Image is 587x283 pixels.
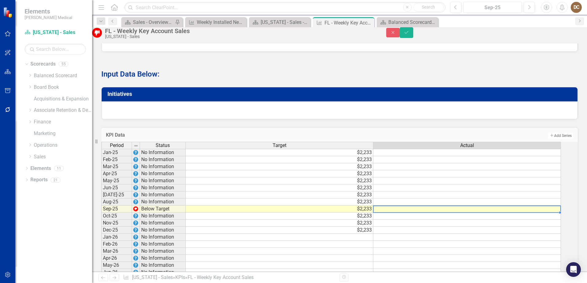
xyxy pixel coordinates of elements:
[101,262,132,269] td: May-26
[101,227,132,234] td: Dec-25
[101,198,132,206] td: Aug-25
[378,18,437,26] a: Balanced Scorecard Welcome Page
[133,242,138,247] img: EPrye+mTK9pvt+TU27aWpTKctATH3YPfOpp6JwpcOnVRu8ICjoSzQQ4ga9ifFOM3l6IArfXMrAt88bUovrqVHL8P7rjhUPFG0...
[101,156,132,163] td: Feb-25
[413,3,444,12] button: Search
[571,2,582,13] div: DC
[101,163,132,170] td: Mar-25
[101,220,132,227] td: Nov-25
[105,28,374,34] div: FL - Weekly Key Account Sales
[388,18,437,26] div: Balanced Scorecard Welcome Page
[34,107,92,114] a: Associate Retention & Development
[197,18,245,26] div: Weekly Installed New Account Sales for [US_STATE] (YTD)
[133,206,138,211] img: w+6onZ6yCFk7QAAAABJRU5ErkJggg==
[133,157,138,162] img: EPrye+mTK9pvt+TU27aWpTKctATH3YPfOpp6JwpcOnVRu8ICjoSzQQ4ga9ifFOM3l6IArfXMrAt88bUovrqVHL8P7rjhUPFG0...
[186,206,373,213] td: $2,233
[3,7,14,17] img: ClearPoint Strategy
[133,235,138,240] img: EPrye+mTK9pvt+TU27aWpTKctATH3YPfOpp6JwpcOnVRu8ICjoSzQQ4ga9ifFOM3l6IArfXMrAt88bUovrqVHL8P7rjhUPFG0...
[133,270,138,275] img: EPrye+mTK9pvt+TU27aWpTKctATH3YPfOpp6JwpcOnVRu8ICjoSzQQ4ga9ifFOM3l6IArfXMrAt88bUovrqVHL8P7rjhUPFG0...
[30,61,56,68] a: Scorecards
[101,170,132,177] td: Apr-25
[140,198,186,206] td: No Information
[51,177,60,183] div: 21
[34,72,92,79] a: Balanced Scorecard
[186,156,373,163] td: $2,233
[460,143,474,148] span: Actual
[101,70,160,78] strong: Input Data Below:
[186,220,373,227] td: $2,233
[140,191,186,198] td: No Information
[140,213,186,220] td: No Information
[101,149,132,156] td: Jan-25
[133,192,138,197] img: EPrye+mTK9pvt+TU27aWpTKctATH3YPfOpp6JwpcOnVRu8ICjoSzQQ4ga9ifFOM3l6IArfXMrAt88bUovrqVHL8P7rjhUPFG0...
[186,213,373,220] td: $2,233
[107,91,574,97] h3: Initiatives
[140,248,186,255] td: No Information
[133,213,138,218] img: EPrye+mTK9pvt+TU27aWpTKctATH3YPfOpp6JwpcOnVRu8ICjoSzQQ4ga9ifFOM3l6IArfXMrAt88bUovrqVHL8P7rjhUPFG0...
[25,44,86,55] input: Search Below...
[140,206,186,213] td: Below Target
[186,170,373,177] td: $2,233
[101,213,132,220] td: Oct-25
[34,142,92,149] a: Operations
[30,176,48,183] a: Reports
[133,185,138,190] img: EPrye+mTK9pvt+TU27aWpTKctATH3YPfOpp6JwpcOnVRu8ICjoSzQQ4ga9ifFOM3l6IArfXMrAt88bUovrqVHL8P7rjhUPFG0...
[34,153,92,160] a: Sales
[140,234,186,241] td: No Information
[101,206,132,213] td: Sep-25
[101,191,132,198] td: [DATE]-25
[251,18,309,26] a: [US_STATE] - Sales - Overview Dashboard
[123,18,173,26] a: Sales - Overview Dashboard
[186,177,373,184] td: $2,233
[566,262,581,277] div: Open Intercom Messenger
[140,269,186,276] td: No Information
[110,143,124,148] span: Period
[34,96,92,103] a: Acquisitions & Expansion
[463,2,522,13] button: Sep-25
[101,234,132,241] td: Jan-26
[140,220,186,227] td: No Information
[140,170,186,177] td: No Information
[133,263,138,268] img: EPrye+mTK9pvt+TU27aWpTKctATH3YPfOpp6JwpcOnVRu8ICjoSzQQ4ga9ifFOM3l6IArfXMrAt88bUovrqVHL8P7rjhUPFG0...
[175,274,185,280] a: KPIs
[187,18,245,26] a: Weekly Installed New Account Sales for [US_STATE] (YTD)
[92,28,102,38] img: Below Target
[34,84,92,91] a: Board Book
[133,164,138,169] img: EPrye+mTK9pvt+TU27aWpTKctATH3YPfOpp6JwpcOnVRu8ICjoSzQQ4ga9ifFOM3l6IArfXMrAt88bUovrqVHL8P7rjhUPFG0...
[186,227,373,234] td: $2,233
[140,255,186,262] td: No Information
[140,184,186,191] td: No Information
[133,228,138,232] img: EPrye+mTK9pvt+TU27aWpTKctATH3YPfOpp6JwpcOnVRu8ICjoSzQQ4ga9ifFOM3l6IArfXMrAt88bUovrqVHL8P7rjhUPFG0...
[133,171,138,176] img: EPrye+mTK9pvt+TU27aWpTKctATH3YPfOpp6JwpcOnVRu8ICjoSzQQ4ga9ifFOM3l6IArfXMrAt88bUovrqVHL8P7rjhUPFG0...
[124,2,445,13] input: Search ClearPoint...
[133,150,138,155] img: EPrye+mTK9pvt+TU27aWpTKctATH3YPfOpp6JwpcOnVRu8ICjoSzQQ4ga9ifFOM3l6IArfXMrAt88bUovrqVHL8P7rjhUPFG0...
[133,178,138,183] img: EPrye+mTK9pvt+TU27aWpTKctATH3YPfOpp6JwpcOnVRu8ICjoSzQQ4ga9ifFOM3l6IArfXMrAt88bUovrqVHL8P7rjhUPFG0...
[186,191,373,198] td: $2,233
[140,163,186,170] td: No Information
[133,221,138,225] img: EPrye+mTK9pvt+TU27aWpTKctATH3YPfOpp6JwpcOnVRu8ICjoSzQQ4ga9ifFOM3l6IArfXMrAt88bUovrqVHL8P7rjhUPFG0...
[140,177,186,184] td: No Information
[59,62,68,67] div: 55
[140,156,186,163] td: No Information
[186,163,373,170] td: $2,233
[133,256,138,261] img: EPrye+mTK9pvt+TU27aWpTKctATH3YPfOpp6JwpcOnVRu8ICjoSzQQ4ga9ifFOM3l6IArfXMrAt88bUovrqVHL8P7rjhUPFG0...
[186,198,373,206] td: $2,233
[34,119,92,126] a: Finance
[101,269,132,276] td: Jun-26
[101,184,132,191] td: Jun-25
[133,199,138,204] img: EPrye+mTK9pvt+TU27aWpTKctATH3YPfOpp6JwpcOnVRu8ICjoSzQQ4ga9ifFOM3l6IArfXMrAt88bUovrqVHL8P7rjhUPFG0...
[123,274,335,281] div: » »
[465,4,520,11] div: Sep-25
[101,241,132,248] td: Feb-26
[101,177,132,184] td: May-25
[105,34,374,39] div: [US_STATE] - Sales
[140,227,186,234] td: No Information
[325,19,373,27] div: FL - Weekly Key Account Sales
[140,241,186,248] td: No Information
[132,274,173,280] a: [US_STATE] - Sales
[140,149,186,156] td: No Information
[548,133,573,139] button: Add Series
[261,18,309,26] div: [US_STATE] - Sales - Overview Dashboard
[140,262,186,269] td: No Information
[101,248,132,255] td: Mar-26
